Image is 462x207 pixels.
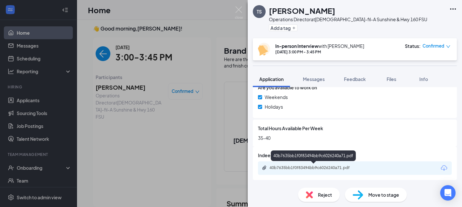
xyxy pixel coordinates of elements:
[262,165,366,171] a: Paperclip40b7635bb1f0f83494bb9c6026240a71.pdf
[303,76,325,82] span: Messages
[275,43,364,49] div: with [PERSON_NAME]
[419,76,428,82] span: Info
[423,43,444,49] span: Confirmed
[262,165,267,170] svg: Paperclip
[292,26,296,30] svg: Plus
[271,150,356,161] div: 40b7635bb1f0f83494bb9c6026240a71.pdf
[265,103,283,110] span: Holidays
[269,24,297,31] button: PlusAdd a tag
[318,191,332,198] span: Reject
[405,43,421,49] div: Status :
[440,164,448,172] svg: Download
[269,165,359,170] div: 40b7635bb1f0f83494bb9c6026240a71.pdf
[344,76,366,82] span: Feedback
[446,44,450,49] span: down
[449,5,457,13] svg: Ellipses
[265,94,288,101] span: Weekends
[440,185,456,201] div: Open Intercom Messenger
[258,125,323,132] span: Total Hours Available Per Week
[259,76,284,82] span: Application
[368,191,399,198] span: Move to stage
[257,8,262,15] div: TS
[269,16,427,22] div: Operations Director at [DEMOGRAPHIC_DATA]-fil-A Sunshine & Hwy 160 FSU
[387,76,396,82] span: Files
[275,43,318,49] b: In-person Interview
[269,5,335,16] h1: [PERSON_NAME]
[258,84,317,91] span: Are you available to work on
[258,134,452,141] span: 35-40
[275,49,364,55] div: [DATE] 3:00 PM - 3:45 PM
[258,152,292,159] span: Indeed Resume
